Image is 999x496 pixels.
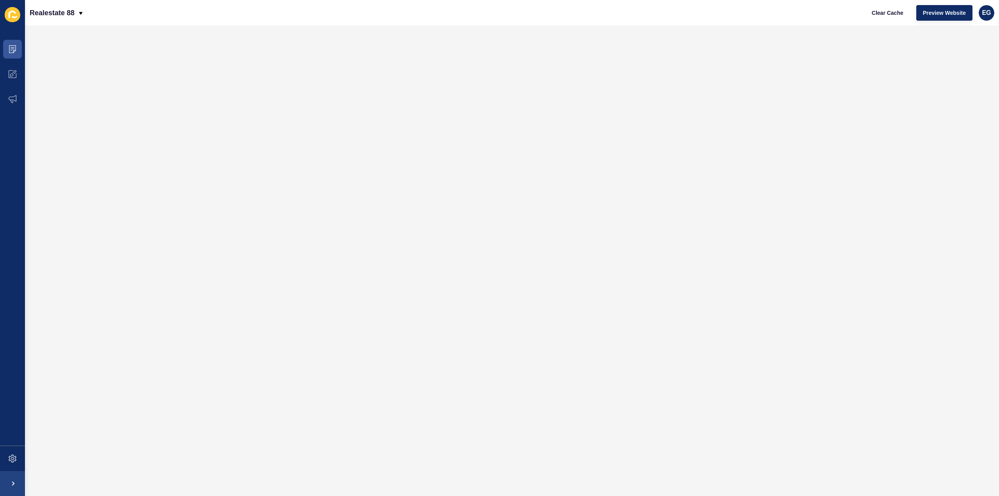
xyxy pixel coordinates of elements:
[30,3,75,23] p: Realestate 88
[916,5,972,21] button: Preview Website
[982,9,991,17] span: EG
[872,9,903,17] span: Clear Cache
[865,5,910,21] button: Clear Cache
[923,9,966,17] span: Preview Website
